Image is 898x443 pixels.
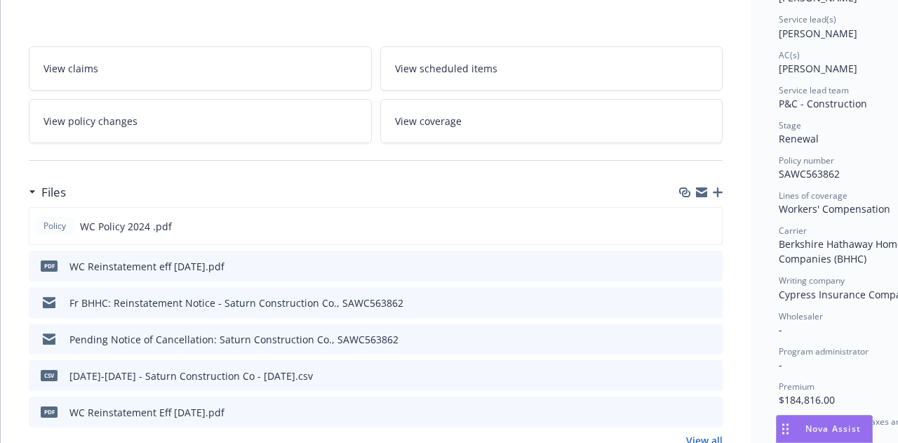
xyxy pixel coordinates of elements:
span: Renewal [779,132,819,145]
span: csv [41,370,58,381]
div: Files [29,183,66,201]
span: Wholesaler [779,310,823,322]
span: WC Policy 2024 .pdf [80,219,172,234]
span: P&C - Construction [779,97,867,110]
span: Carrier [779,225,807,237]
span: [PERSON_NAME] [779,62,857,75]
button: download file [682,405,693,420]
button: preview file [704,369,717,383]
span: Policy number [779,154,834,166]
span: $184,816.00 [779,393,835,406]
div: Pending Notice of Cancellation: Saturn Construction Co., SAWC563862 [69,332,398,347]
button: preview file [704,296,717,310]
span: View claims [43,61,98,76]
span: Premium [779,381,815,392]
span: Lines of coverage [779,190,847,201]
span: - [779,358,782,371]
div: WC Reinstatement Eff [DATE].pdf [69,405,224,420]
span: - [779,323,782,336]
button: download file [682,332,693,347]
button: preview file [704,219,716,234]
h3: Files [41,183,66,201]
button: download file [682,259,693,274]
span: Stage [779,119,801,131]
a: View claims [29,46,372,91]
button: download file [682,369,693,383]
span: pdf [41,260,58,271]
span: Writing company [779,275,845,286]
a: View policy changes [29,99,372,143]
span: pdf [41,406,58,417]
a: View scheduled items [380,46,723,91]
span: View coverage [395,114,462,128]
span: Program administrator [779,345,869,357]
span: Service lead team [779,84,849,96]
span: View policy changes [43,114,138,128]
div: WC Reinstatement eff [DATE].pdf [69,259,224,274]
span: Nova Assist [805,423,861,435]
span: [PERSON_NAME] [779,27,857,40]
div: Drag to move [777,416,794,442]
div: [DATE]-[DATE] - Saturn Construction Co - [DATE].csv [69,369,313,383]
span: SAWC563862 [779,167,840,180]
span: Workers' Compensation [779,202,890,216]
button: preview file [704,405,717,420]
button: preview file [704,259,717,274]
span: AC(s) [779,49,800,61]
button: download file [681,219,692,234]
span: Policy [41,220,69,232]
button: download file [682,296,693,310]
span: Service lead(s) [779,13,836,25]
span: View scheduled items [395,61,497,76]
div: Fr BHHC: Reinstatement Notice - Saturn Construction Co., SAWC563862 [69,296,403,310]
a: View coverage [380,99,723,143]
button: preview file [704,332,717,347]
button: Nova Assist [776,415,873,443]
